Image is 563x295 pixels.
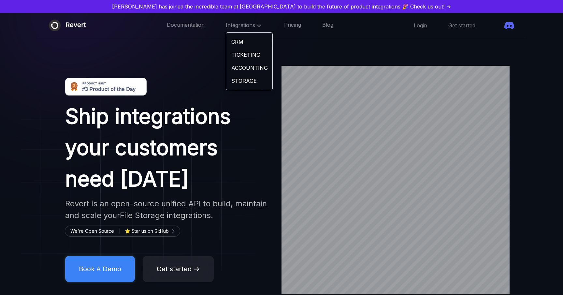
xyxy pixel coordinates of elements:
a: Blog [322,21,333,30]
h1: Ship integrations your customers need [DATE] [65,101,270,195]
button: Book A Demo [65,256,135,282]
a: Pricing [284,21,301,30]
h2: Revert is an open-source unified API to build, maintain and scale your integrations. [65,198,270,221]
button: Get started → [143,256,214,282]
a: CRM [226,35,272,48]
img: Revert logo [49,20,61,31]
a: [PERSON_NAME] has joined the incredible team at [GEOGRAPHIC_DATA] to build the future of product ... [3,3,560,10]
img: image [21,98,255,271]
span: File Storage [120,211,165,220]
img: Revert - Open-source unified API to build product integrations | Product Hunt [65,78,147,96]
a: ACCOUNTING [226,61,272,74]
a: Get started [448,22,475,29]
a: Documentation [167,21,205,30]
a: Login [414,22,427,29]
span: Integrations [226,22,263,28]
div: Revert [65,20,86,31]
a: TICKETING [226,48,272,61]
a: STORAGE [226,74,272,87]
a: ⭐ Star us on GitHub [125,227,174,235]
